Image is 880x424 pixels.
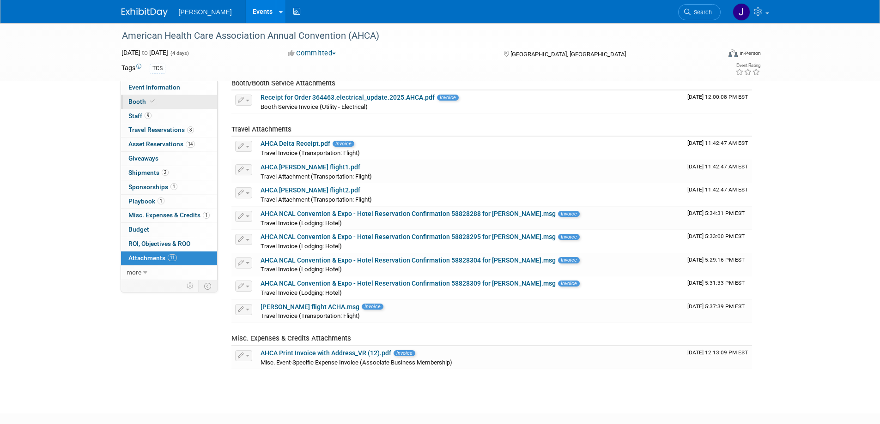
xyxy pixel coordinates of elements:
span: Travel Attachment (Transportation: Flight) [261,196,372,203]
td: Personalize Event Tab Strip [182,280,199,292]
span: [GEOGRAPHIC_DATA], [GEOGRAPHIC_DATA] [510,51,626,58]
a: AHCA [PERSON_NAME] flight1.pdf [261,163,360,171]
span: Invoice [558,234,580,240]
span: Upload Timestamp [687,303,745,310]
a: Asset Reservations14 [121,137,217,151]
span: Invoice [333,141,354,147]
span: Staff [128,112,152,119]
span: Invoice [558,257,580,263]
span: Booth/Booth Service Attachments [231,79,335,87]
a: AHCA NCAL Convention & Expo - Hotel Reservation Confirmation 58828295 for [PERSON_NAME].msg [261,233,556,240]
span: more [127,269,141,276]
img: ExhibitDay [121,8,168,17]
td: Toggle Event Tabs [198,280,217,292]
span: Attachments [128,254,177,262]
span: 2 [162,169,169,176]
div: Event Rating [735,63,760,68]
td: Tags [121,63,141,74]
a: AHCA NCAL Convention & Expo - Hotel Reservation Confirmation 58828309 for [PERSON_NAME].msg [261,280,556,287]
span: [DATE] [DATE] [121,49,168,56]
span: 1 [158,197,164,204]
span: Travel Attachment (Transportation: Flight) [261,173,372,180]
span: Upload Timestamp [687,140,748,146]
span: Travel Invoice (Lodging: Hotel) [261,266,342,273]
span: Upload Timestamp [687,163,748,170]
div: TCS [150,64,165,73]
div: Event Format [666,48,761,62]
span: Misc. Expenses & Credits Attachments [231,334,351,342]
td: Upload Timestamp [684,230,752,253]
a: AHCA Delta Receipt.pdf [261,140,330,147]
span: Invoice [558,281,580,287]
span: Travel Invoice (Lodging: Hotel) [261,243,342,250]
span: Playbook [128,197,164,205]
td: Upload Timestamp [684,160,752,183]
span: Budget [128,226,149,233]
span: 14 [186,141,195,148]
span: Booth Service Invoice (Utility - Electrical) [261,103,368,110]
span: Upload Timestamp [687,94,748,100]
a: Shipments2 [121,166,217,180]
span: Shipments [128,169,169,176]
i: Booth reservation complete [150,99,155,104]
span: Event Information [128,84,180,91]
td: Upload Timestamp [684,300,752,323]
span: Sponsorships [128,183,177,191]
span: Upload Timestamp [687,186,748,193]
span: Travel Attachments [231,125,291,133]
span: Upload Timestamp [687,349,748,356]
span: Invoice [362,304,383,310]
a: Giveaways [121,152,217,166]
span: Upload Timestamp [687,233,745,239]
img: Josh Stuedeman [733,3,750,21]
a: Booth [121,95,217,109]
span: Invoice [437,95,459,101]
span: Upload Timestamp [687,210,745,216]
span: Travel Invoice (Transportation: Flight) [261,149,360,156]
a: Playbook1 [121,195,217,209]
td: Upload Timestamp [684,137,752,160]
span: [PERSON_NAME] [179,8,232,16]
span: ROI, Objectives & ROO [128,240,190,247]
span: Upload Timestamp [687,280,745,286]
a: Attachments11 [121,251,217,265]
span: Misc. Event-Specific Expense Invoice (Associate Business Membership) [261,359,452,366]
a: Search [678,4,721,20]
td: Upload Timestamp [684,90,752,113]
a: Staff9 [121,109,217,123]
a: ROI, Objectives & ROO [121,237,217,251]
img: Format-Inperson.png [728,49,738,57]
a: Travel Reservations8 [121,123,217,137]
a: AHCA Print Invoice with Address_VR (12).pdf [261,349,391,357]
button: Committed [285,48,340,58]
td: Upload Timestamp [684,183,752,206]
span: Giveaways [128,155,158,162]
a: Receipt for Order 364463.electrical_update.2025.AHCA.pdf [261,94,435,101]
span: (4 days) [170,50,189,56]
span: Invoice [558,211,580,217]
a: Event Information [121,81,217,95]
td: Upload Timestamp [684,276,752,299]
span: Booth [128,98,157,105]
a: more [121,266,217,280]
span: 1 [170,183,177,190]
span: 9 [145,112,152,119]
span: to [140,49,149,56]
a: AHCA NCAL Convention & Expo - Hotel Reservation Confirmation 58828288 for [PERSON_NAME].msg [261,210,556,217]
a: AHCA NCAL Convention & Expo - Hotel Reservation Confirmation 58828304 for [PERSON_NAME].msg [261,257,556,264]
span: Search [691,9,712,16]
span: 8 [187,126,194,133]
span: 1 [203,212,210,219]
span: Travel Reservations [128,126,194,133]
span: Misc. Expenses & Credits [128,211,210,219]
div: In-Person [739,50,761,57]
a: [PERSON_NAME] flight ACHA.msg [261,303,359,311]
span: Travel Invoice (Lodging: Hotel) [261,220,342,227]
span: Upload Timestamp [687,257,745,263]
td: Upload Timestamp [684,207,752,230]
span: Asset Reservations [128,140,195,148]
a: AHCA [PERSON_NAME] flight2.pdf [261,186,360,194]
a: Budget [121,223,217,237]
a: Misc. Expenses & Credits1 [121,209,217,222]
div: American Health Care Association Annual Convention (AHCA) [119,28,707,44]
